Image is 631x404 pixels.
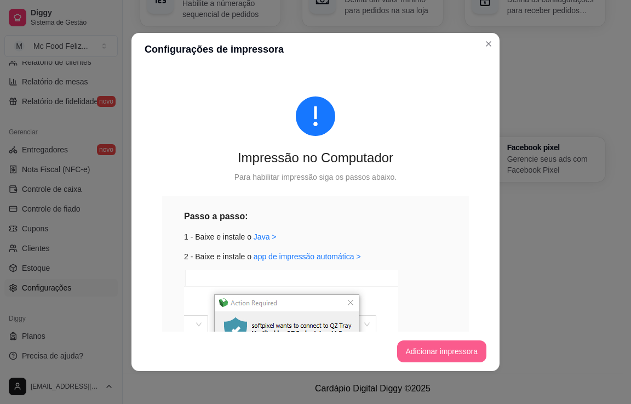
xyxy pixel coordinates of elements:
button: Close [480,35,497,53]
a: app de impressão automática > [254,252,361,261]
div: 2 - Baixe e instale o [184,251,447,263]
span: exclamation-circle [296,96,335,136]
div: 1 - Baixe e instale o [184,231,447,243]
a: Java > [254,232,277,241]
header: Configurações de impressora [131,33,500,66]
div: Impressão no Computador [162,149,469,167]
div: Para habilitar impressão siga os passos abaixo. [162,171,469,183]
strong: Passo a passo: [184,212,248,221]
button: Adicionar impressora [397,340,487,362]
